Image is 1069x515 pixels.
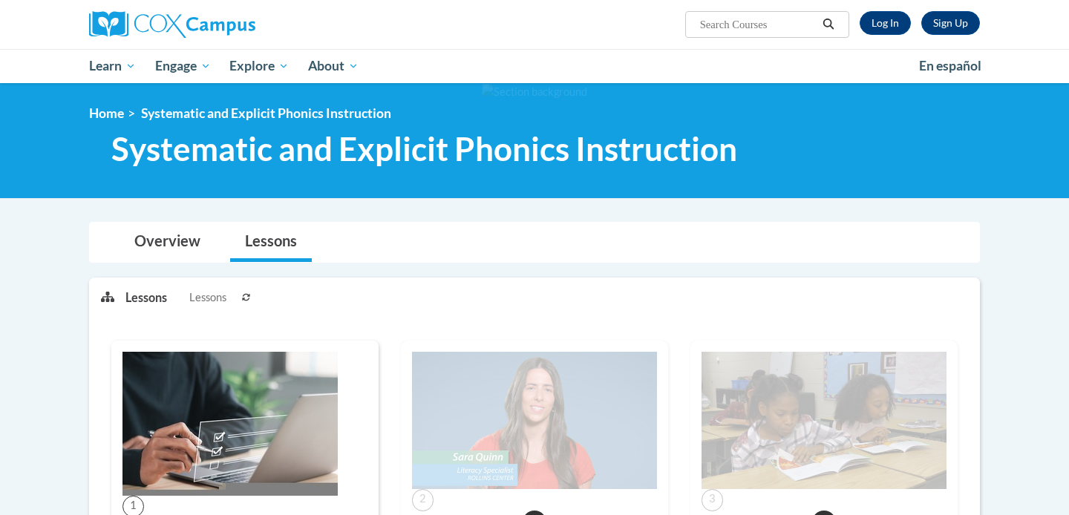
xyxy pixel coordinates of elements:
[482,84,587,100] img: Section background
[111,129,737,168] span: Systematic and Explicit Phonics Instruction
[817,16,840,33] button: Search
[702,352,947,490] img: Course Image
[702,489,723,511] span: 3
[308,57,359,75] span: About
[860,11,911,35] a: Log In
[220,49,298,83] a: Explore
[89,105,124,121] a: Home
[298,49,368,83] a: About
[89,57,136,75] span: Learn
[189,289,226,306] span: Lessons
[412,489,434,511] span: 2
[921,11,980,35] a: Register
[79,49,146,83] a: Learn
[412,352,657,490] img: Course Image
[919,58,981,73] span: En español
[230,223,312,262] a: Lessons
[120,223,215,262] a: Overview
[141,105,391,121] span: Systematic and Explicit Phonics Instruction
[125,289,167,306] p: Lessons
[155,57,211,75] span: Engage
[909,50,991,82] a: En español
[89,11,255,38] img: Cox Campus
[122,352,338,496] img: Course Image
[146,49,220,83] a: Engage
[699,16,817,33] input: Search Courses
[67,49,1002,83] div: Main menu
[89,11,371,38] a: Cox Campus
[229,57,289,75] span: Explore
